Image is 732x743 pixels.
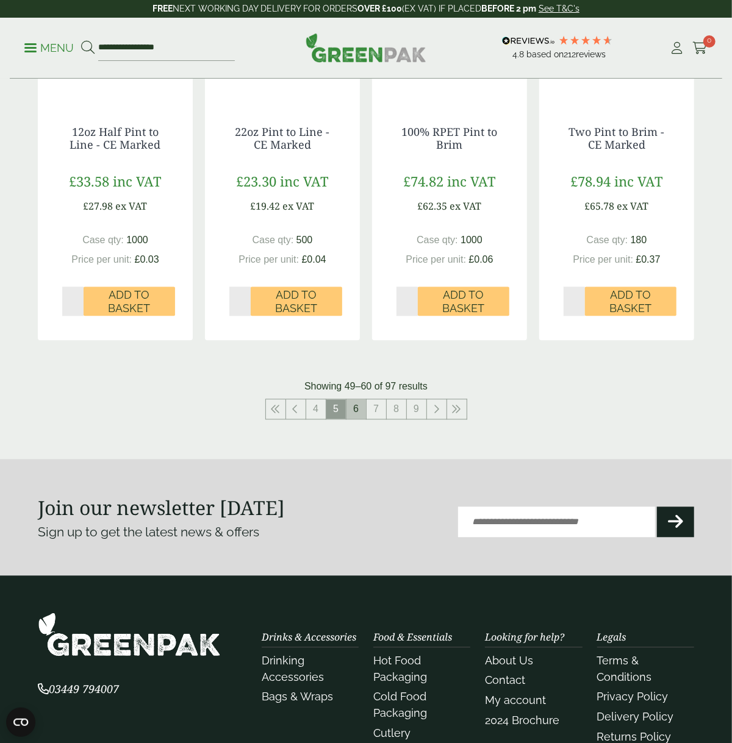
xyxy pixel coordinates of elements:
[126,235,148,246] span: 1000
[418,287,509,316] button: Add to Basket
[326,400,346,419] span: 5
[703,35,716,48] span: 0
[670,42,685,54] i: My Account
[617,200,649,213] span: ex VAT
[485,694,546,707] a: My account
[512,49,526,59] span: 4.8
[485,655,533,667] a: About Us
[283,200,315,213] span: ex VAT
[461,235,483,246] span: 1000
[281,172,329,191] span: inc VAT
[367,400,386,419] a: 7
[417,235,458,246] span: Case qty:
[70,172,110,191] span: £33.58
[357,4,402,13] strong: OVER £100
[526,49,564,59] span: Based on
[306,33,426,62] img: GreenPak Supplies
[373,727,411,740] a: Cutlery
[237,172,277,191] span: £23.30
[539,4,579,13] a: See T&C's
[306,400,326,419] a: 4
[346,400,366,419] a: 6
[373,655,427,684] a: Hot Food Packaging
[84,287,175,316] button: Add to Basket
[38,613,221,657] img: GreenPak Supplies
[302,255,326,265] span: £0.04
[585,287,676,316] button: Add to Basket
[418,200,448,213] span: £62.35
[597,711,674,723] a: Delivery Policy
[116,200,148,213] span: ex VAT
[597,691,669,703] a: Privacy Policy
[402,125,498,153] a: 100% RPET Pint to Brim
[587,235,628,246] span: Case qty:
[152,4,173,13] strong: FREE
[24,41,74,55] p: Menu
[92,289,167,315] span: Add to Basket
[426,289,501,315] span: Add to Basket
[38,684,119,696] a: 03449 794007
[82,235,124,246] span: Case qty:
[448,172,496,191] span: inc VAT
[235,125,330,153] a: 22oz Pint to Line - CE Marked
[38,682,119,697] span: 03449 794007
[6,708,35,737] button: Open CMP widget
[262,691,333,703] a: Bags & Wraps
[304,380,428,394] p: Showing 49–60 of 97 results
[407,400,426,419] a: 9
[24,41,74,53] a: Menu
[84,200,113,213] span: £27.98
[239,255,299,265] span: Price per unit:
[502,37,555,45] img: REVIEWS.io
[70,125,161,153] a: 12oz Half Pint to Line - CE Marked
[571,172,611,191] span: £78.94
[485,714,559,727] a: 2024 Brochure
[576,49,606,59] span: reviews
[135,255,159,265] span: £0.03
[404,172,444,191] span: £74.82
[373,691,427,720] a: Cold Food Packaging
[406,255,466,265] span: Price per unit:
[251,200,281,213] span: £19.42
[597,655,652,684] a: Terms & Conditions
[259,289,334,315] span: Add to Basket
[485,674,525,687] a: Contact
[296,235,313,246] span: 500
[631,235,647,246] span: 180
[469,255,493,265] span: £0.06
[387,400,406,419] a: 8
[615,172,663,191] span: inc VAT
[113,172,162,191] span: inc VAT
[564,49,576,59] span: 212
[71,255,132,265] span: Price per unit:
[569,125,665,153] a: Two Pint to Brim - CE Marked
[38,523,333,542] p: Sign up to get the latest news & offers
[636,255,661,265] span: £0.37
[558,35,613,46] div: 4.79 Stars
[262,655,324,684] a: Drinking Accessories
[573,255,633,265] span: Price per unit:
[585,200,615,213] span: £65.78
[253,235,294,246] span: Case qty:
[251,287,342,316] button: Add to Basket
[692,39,708,57] a: 0
[450,200,482,213] span: ex VAT
[692,42,708,54] i: Cart
[594,289,668,315] span: Add to Basket
[481,4,536,13] strong: BEFORE 2 pm
[38,495,285,521] strong: Join our newsletter [DATE]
